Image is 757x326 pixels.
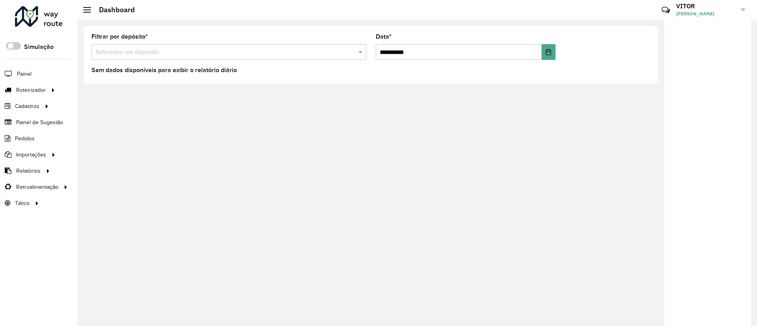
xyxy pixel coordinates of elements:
[657,2,674,19] a: Contato Rápido
[17,70,32,78] span: Painel
[376,32,392,41] label: Data
[15,199,30,207] span: Tático
[676,2,735,10] h3: VITOR
[16,183,58,191] span: Retroalimentação
[16,118,63,127] span: Painel de Sugestão
[676,10,735,17] span: [PERSON_NAME]
[15,134,35,143] span: Pedidos
[24,42,54,52] label: Simulação
[16,86,46,94] span: Roteirizador
[91,6,135,14] h2: Dashboard
[542,44,556,60] button: Choose Date
[15,102,39,110] span: Cadastros
[91,65,237,75] label: Sem dados disponíveis para exibir o relatório diário
[91,32,148,41] label: Filtrar por depósito
[16,167,41,175] span: Relatórios
[16,151,46,159] span: Importações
